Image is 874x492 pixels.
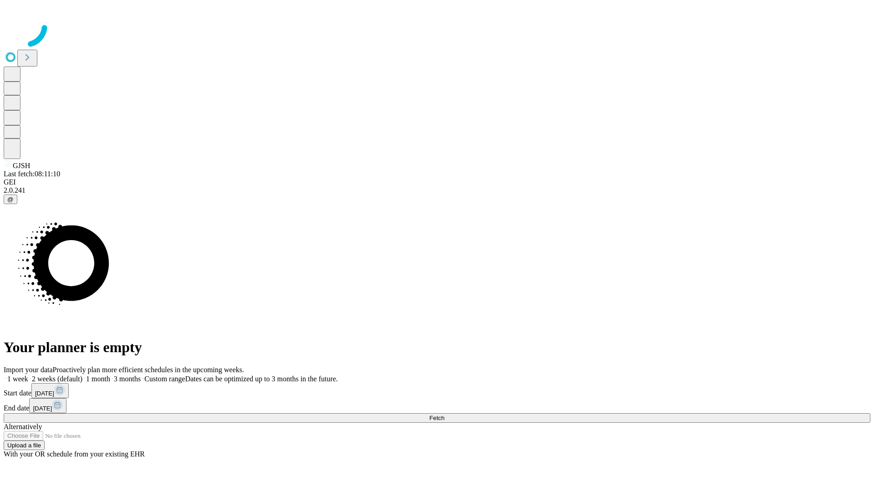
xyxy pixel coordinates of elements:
[144,375,185,383] span: Custom range
[13,162,30,169] span: GJSH
[7,196,14,203] span: @
[31,383,69,398] button: [DATE]
[29,398,66,413] button: [DATE]
[4,441,45,450] button: Upload a file
[4,178,870,186] div: GEI
[32,375,82,383] span: 2 weeks (default)
[4,383,870,398] div: Start date
[114,375,141,383] span: 3 months
[4,195,17,204] button: @
[33,405,52,412] span: [DATE]
[4,366,53,374] span: Import your data
[4,170,60,178] span: Last fetch: 08:11:10
[35,390,54,397] span: [DATE]
[86,375,110,383] span: 1 month
[4,423,42,430] span: Alternatively
[7,375,28,383] span: 1 week
[4,339,870,356] h1: Your planner is empty
[4,413,870,423] button: Fetch
[4,398,870,413] div: End date
[4,186,870,195] div: 2.0.241
[429,415,444,421] span: Fetch
[4,450,145,458] span: With your OR schedule from your existing EHR
[185,375,338,383] span: Dates can be optimized up to 3 months in the future.
[53,366,244,374] span: Proactively plan more efficient schedules in the upcoming weeks.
